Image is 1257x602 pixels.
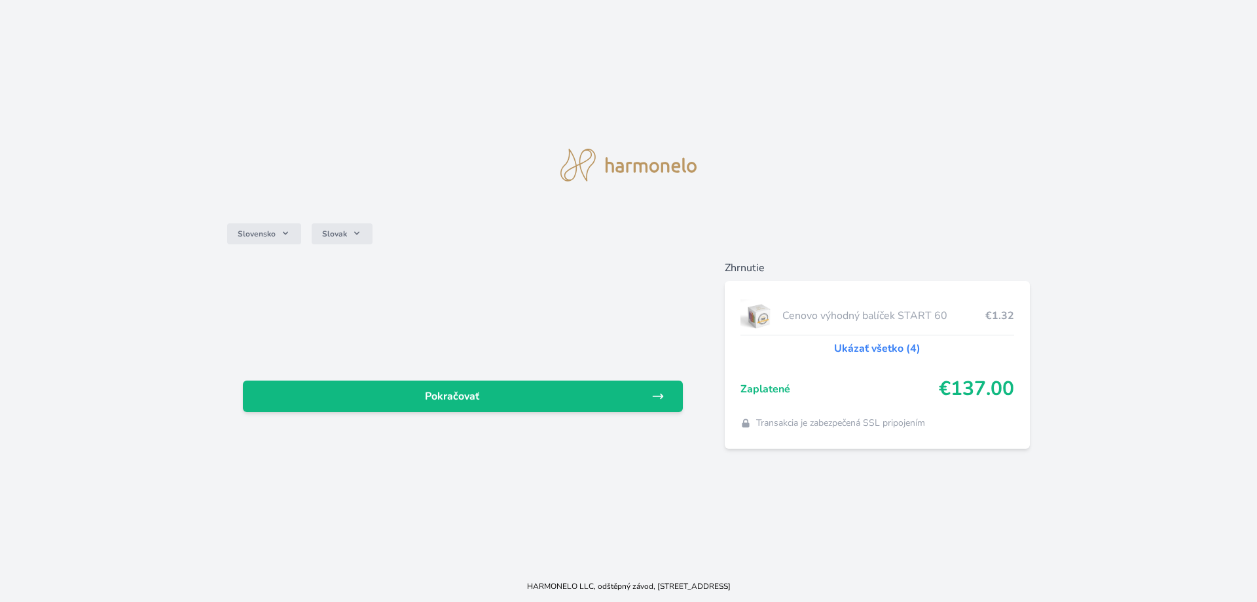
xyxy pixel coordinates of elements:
button: Slovensko [227,223,301,244]
span: Pokračovať [253,388,651,404]
a: Pokračovať [243,381,683,412]
span: €137.00 [939,377,1014,401]
img: logo.svg [560,149,697,181]
span: Zaplatené [740,381,939,397]
a: Ukázať všetko (4) [834,341,920,356]
span: Cenovo výhodný balíček START 60 [782,308,985,324]
span: €1.32 [985,308,1014,324]
img: start.jpg [740,299,778,332]
button: Slovak [312,223,373,244]
span: Slovensko [238,229,276,239]
span: Transakcia je zabezpečená SSL pripojením [756,417,925,430]
h6: Zhrnutie [725,260,1030,276]
span: Slovak [322,229,347,239]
